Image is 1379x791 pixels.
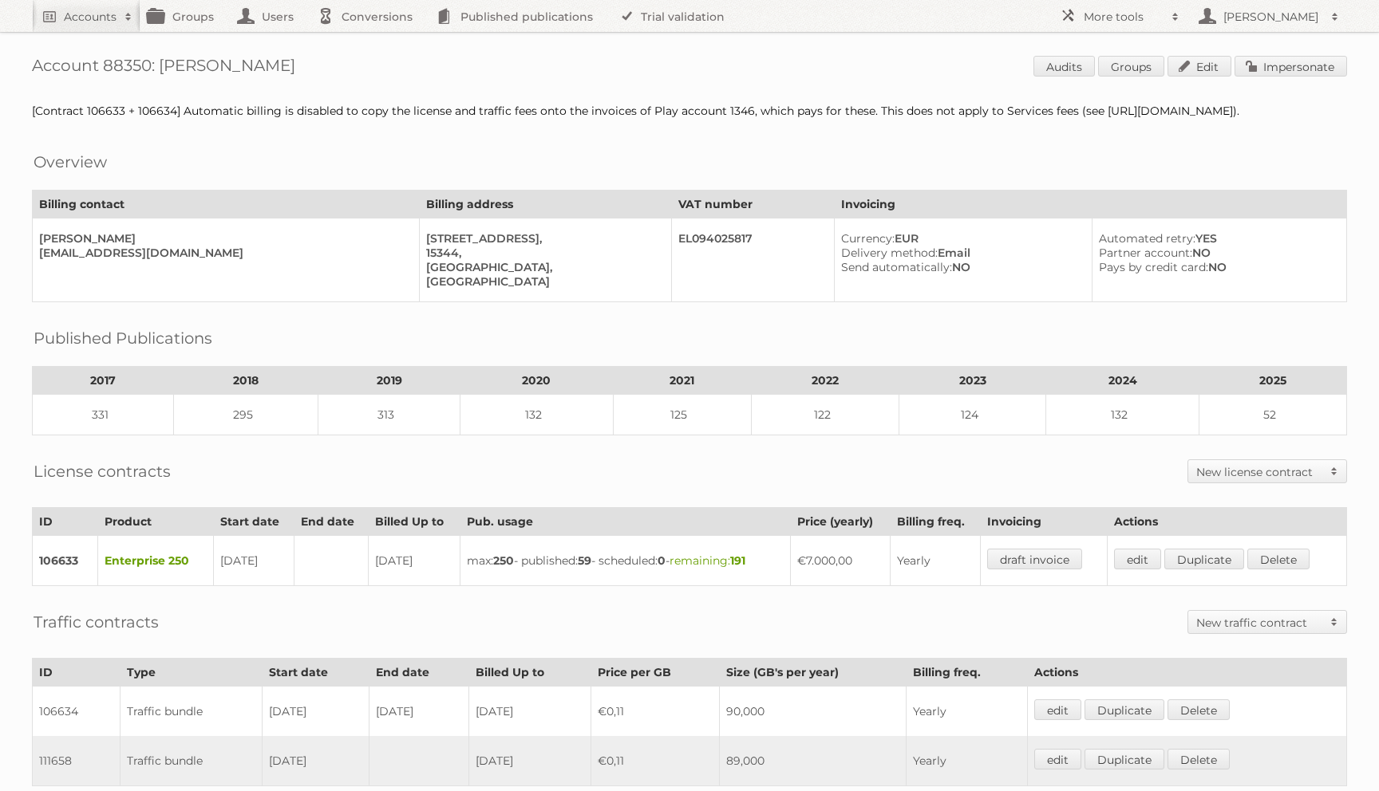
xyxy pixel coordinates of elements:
[120,736,262,786] td: Traffic bundle
[468,736,591,786] td: [DATE]
[672,191,835,218] th: VAT number
[174,367,318,395] th: 2018
[980,508,1108,536] th: Invoicing
[1084,9,1164,25] h2: More tools
[834,191,1346,218] th: Invoicing
[468,687,591,737] td: [DATE]
[1046,395,1199,435] td: 132
[752,367,899,395] th: 2022
[1322,611,1346,633] span: Toggle
[1034,699,1081,720] a: edit
[1027,659,1346,687] th: Actions
[841,231,1079,246] div: EUR
[33,736,121,786] td: 111658
[33,536,98,586] td: 106633
[318,367,460,395] th: 2019
[841,246,938,260] span: Delivery method:
[720,736,907,786] td: 89,000
[1085,699,1164,720] a: Duplicate
[493,553,514,568] strong: 250
[1114,549,1161,569] a: edit
[294,508,369,536] th: End date
[1085,749,1164,769] a: Duplicate
[1164,549,1244,569] a: Duplicate
[591,659,720,687] th: Price per GB
[1099,260,1334,274] div: NO
[460,508,791,536] th: Pub. usage
[426,260,658,274] div: [GEOGRAPHIC_DATA],
[1168,699,1230,720] a: Delete
[369,536,460,586] td: [DATE]
[426,274,658,289] div: [GEOGRAPHIC_DATA]
[841,260,1079,274] div: NO
[1196,615,1322,631] h2: New traffic contract
[460,536,791,586] td: max: - published: - scheduled: -
[591,687,720,737] td: €0,11
[578,553,591,568] strong: 59
[730,553,745,568] strong: 191
[64,9,117,25] h2: Accounts
[1108,508,1347,536] th: Actions
[369,508,460,536] th: Billed Up to
[1188,611,1346,633] a: New traffic contract
[1196,464,1322,480] h2: New license contract
[214,508,294,536] th: Start date
[907,687,1027,737] td: Yearly
[987,549,1082,569] a: draft invoice
[1098,56,1164,77] a: Groups
[1322,460,1346,482] span: Toggle
[369,659,469,687] th: End date
[613,367,752,395] th: 2021
[1099,246,1334,260] div: NO
[32,104,1347,118] div: [Contract 106633 + 106634] Automatic billing is disabled to copy the license and traffic fees ont...
[34,150,107,174] h2: Overview
[1099,260,1208,274] span: Pays by credit card:
[460,367,613,395] th: 2020
[1034,749,1081,769] a: edit
[1168,56,1231,77] a: Edit
[1199,367,1347,395] th: 2025
[98,536,214,586] td: Enterprise 250
[33,367,174,395] th: 2017
[907,736,1027,786] td: Yearly
[262,659,369,687] th: Start date
[899,367,1046,395] th: 2023
[1099,246,1192,260] span: Partner account:
[98,508,214,536] th: Product
[1099,231,1195,246] span: Automated retry:
[1099,231,1334,246] div: YES
[262,687,369,737] td: [DATE]
[420,191,672,218] th: Billing address
[841,260,952,274] span: Send automatically:
[907,659,1027,687] th: Billing freq.
[174,395,318,435] td: 295
[841,231,895,246] span: Currency:
[33,687,121,737] td: 106634
[262,736,369,786] td: [DATE]
[591,736,720,786] td: €0,11
[1235,56,1347,77] a: Impersonate
[720,659,907,687] th: Size (GB's per year)
[791,508,890,536] th: Price (yearly)
[120,687,262,737] td: Traffic bundle
[34,610,159,634] h2: Traffic contracts
[120,659,262,687] th: Type
[468,659,591,687] th: Billed Up to
[39,231,406,246] div: [PERSON_NAME]
[890,536,980,586] td: Yearly
[899,395,1046,435] td: 124
[32,56,1347,80] h1: Account 88350: [PERSON_NAME]
[33,508,98,536] th: ID
[841,246,1079,260] div: Email
[1247,549,1310,569] a: Delete
[613,395,752,435] td: 125
[720,687,907,737] td: 90,000
[426,231,658,246] div: [STREET_ADDRESS],
[34,326,212,350] h2: Published Publications
[1199,395,1347,435] td: 52
[214,536,294,586] td: [DATE]
[460,395,613,435] td: 132
[890,508,980,536] th: Billing freq.
[658,553,666,568] strong: 0
[1033,56,1095,77] a: Audits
